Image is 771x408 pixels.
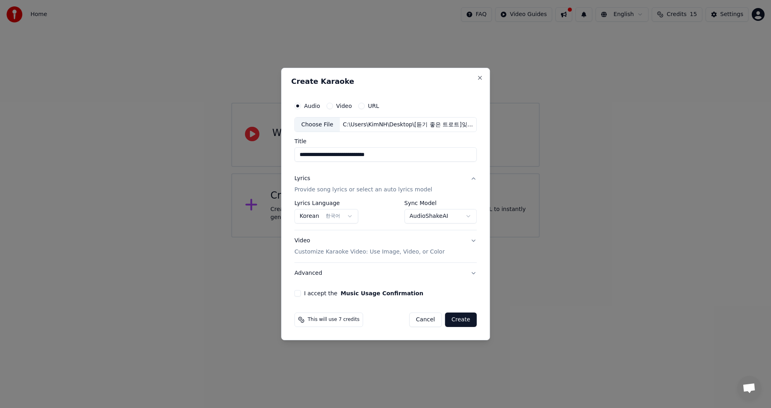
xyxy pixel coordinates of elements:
[294,248,445,256] p: Customize Karaoke Video: Use Image, Video, or Color
[294,201,477,230] div: LyricsProvide song lyrics or select an auto lyrics model
[308,317,359,323] span: This will use 7 credits
[294,231,477,263] button: VideoCustomize Karaoke Video: Use Image, Video, or Color
[340,121,476,129] div: C:\Users\KimNH\Desktop\[듣기 좋은 트로트]잊을 수가 있을까-이서경(원곡 나훈아).mp3
[291,78,480,85] h2: Create Karaoke
[294,186,432,194] p: Provide song lyrics or select an auto lyrics model
[294,139,477,144] label: Title
[294,263,477,284] button: Advanced
[445,313,477,327] button: Create
[295,118,340,132] div: Choose File
[304,290,423,296] label: I accept the
[409,313,442,327] button: Cancel
[294,237,445,256] div: Video
[294,168,477,201] button: LyricsProvide song lyrics or select an auto lyrics model
[368,103,379,109] label: URL
[336,103,352,109] label: Video
[341,290,423,296] button: I accept the
[304,103,320,109] label: Audio
[294,175,310,183] div: Lyrics
[294,201,358,206] label: Lyrics Language
[404,201,477,206] label: Sync Model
